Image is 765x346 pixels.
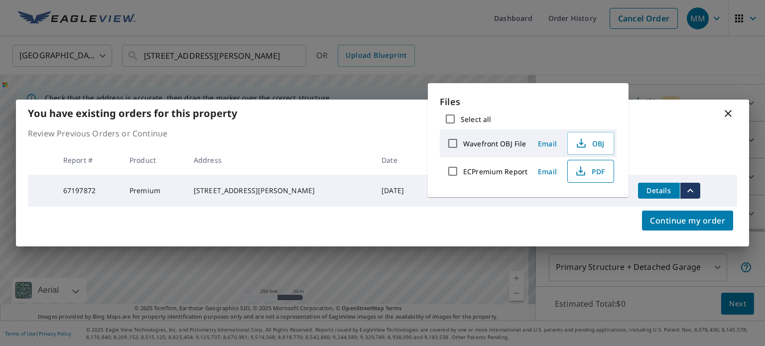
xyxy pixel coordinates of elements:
[28,127,737,139] p: Review Previous Orders or Continue
[531,136,563,151] button: Email
[644,186,674,195] span: Details
[28,107,237,120] b: You have existing orders for this property
[55,175,122,207] td: 67197872
[426,145,488,175] th: Claim ID
[567,132,614,155] button: OBJ
[650,214,725,228] span: Continue my order
[535,139,559,148] span: Email
[680,183,700,199] button: filesDropdownBtn-67197872
[463,167,527,176] label: ECPremium Report
[574,165,606,177] span: PDF
[567,160,614,183] button: PDF
[194,186,366,196] div: [STREET_ADDRESS][PERSON_NAME]
[531,164,563,179] button: Email
[122,145,186,175] th: Product
[186,145,374,175] th: Address
[574,137,606,149] span: OBJ
[374,145,426,175] th: Date
[374,175,426,207] td: [DATE]
[638,183,680,199] button: detailsBtn-67197872
[535,167,559,176] span: Email
[55,145,122,175] th: Report #
[122,175,186,207] td: Premium
[440,95,617,109] p: Files
[642,211,733,231] button: Continue my order
[461,115,491,124] label: Select all
[463,139,526,148] label: Wavefront OBJ File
